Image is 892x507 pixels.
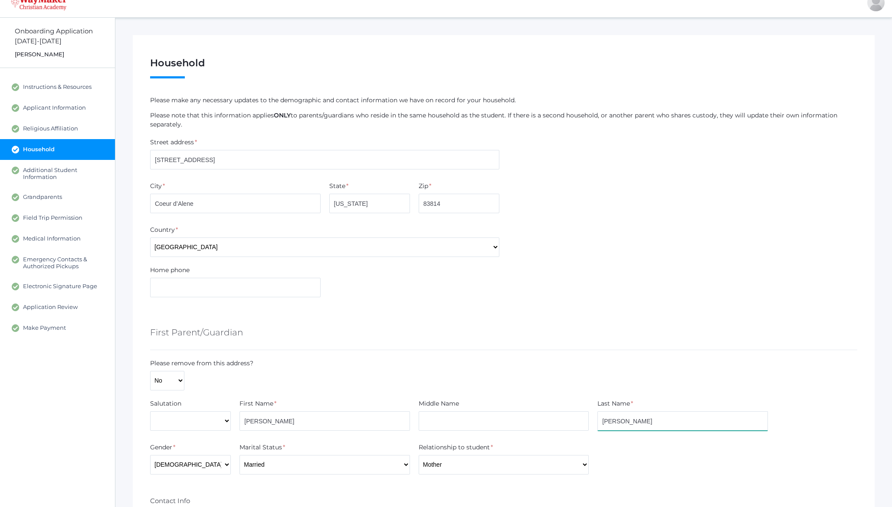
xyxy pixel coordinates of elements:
[150,58,857,78] h1: Household
[23,324,66,332] span: Make Payment
[419,399,459,408] label: Middle Name
[23,83,92,91] span: Instructions & Resources
[23,125,78,133] span: Religious Affiliation
[150,111,857,129] p: Please note that this information applies to parents/guardians who reside in the same household a...
[150,443,172,452] label: Gender
[15,36,115,46] div: [DATE]-[DATE]
[150,359,253,368] label: Please remove from this address?
[23,283,97,290] span: Electronic Signature Page
[597,399,630,408] label: Last Name
[239,443,282,452] label: Marital Status
[274,111,291,119] strong: ONLY
[150,225,175,234] label: Country
[150,325,243,340] h5: First Parent/Guardian
[150,399,181,408] label: Salutation
[23,166,106,180] span: Additional Student Information
[23,256,106,270] span: Emergency Contacts & Authorized Pickups
[239,399,273,408] label: First Name
[150,266,190,275] label: Home phone
[329,182,345,191] label: State
[23,193,62,201] span: Grandparents
[23,104,86,112] span: Applicant Information
[150,497,190,505] h6: Contact Info
[419,182,428,191] label: Zip
[419,443,490,452] label: Relationship to student
[150,96,857,105] p: Please make any necessary updates to the demographic and contact information we have on record fo...
[150,182,162,191] label: City
[23,214,82,222] span: Field Trip Permission
[15,50,115,59] div: [PERSON_NAME]
[150,138,194,147] label: Street address
[23,303,78,311] span: Application Review
[23,146,55,153] span: Household
[23,235,81,243] span: Medical Information
[15,26,115,36] div: Onboarding Application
